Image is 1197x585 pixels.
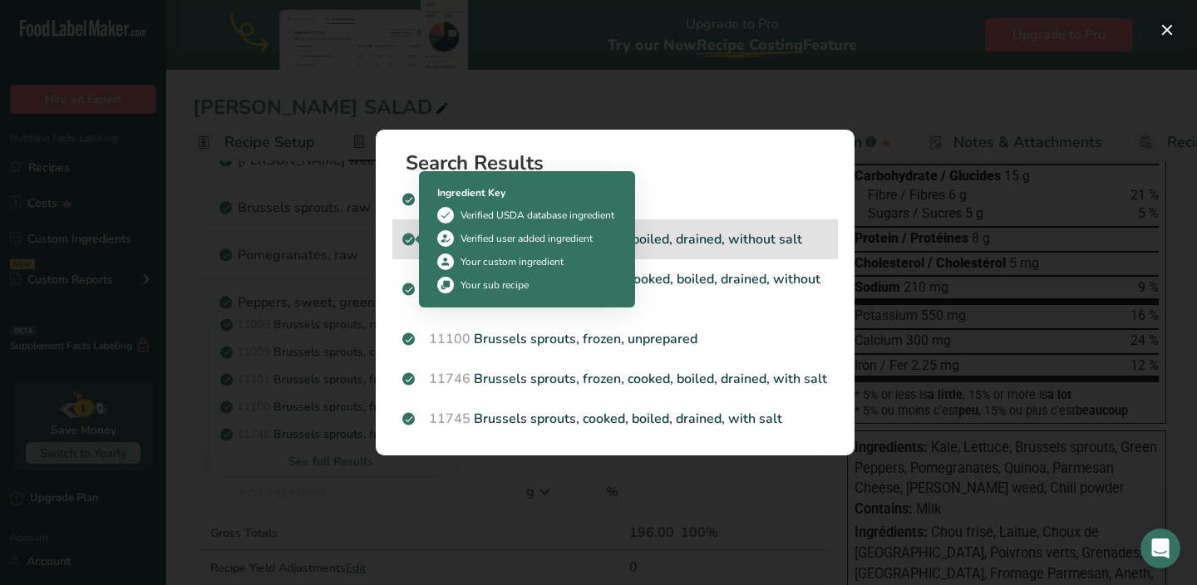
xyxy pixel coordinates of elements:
div: Ingredient Key [437,185,617,200]
h1: Search Results [406,153,838,173]
span: 11746 [429,370,470,388]
p: Brussels sprouts, cooked, boiled, drained, with salt [402,409,828,429]
span: 11745 [429,410,470,428]
span: 11100 [429,330,470,348]
div: Your custom ingredient [461,254,564,269]
p: Brussels sprouts, frozen, cooked, boiled, drained, with salt [402,369,828,389]
img: Sub Recipe [437,277,454,293]
p: Brussels sprouts, frozen, unprepared [402,329,828,349]
div: Verified USDA database ingredient [461,208,614,223]
div: Verified user added ingredient [461,231,593,246]
div: Your sub recipe [461,278,529,292]
iframe: Intercom live chat [1140,528,1180,568]
p: Brussels sprouts, frozen, cooked, boiled, drained, without salt [402,269,828,309]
